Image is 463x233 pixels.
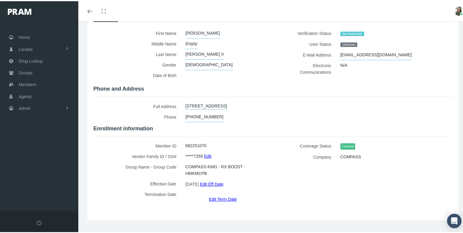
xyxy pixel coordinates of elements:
span: COMPASS [340,151,361,161]
a: Edit [204,151,211,159]
label: Date of Birth [93,69,181,81]
a: Edit Term Date [209,194,237,202]
label: Gender [93,58,181,69]
label: Company [277,151,336,161]
span: Locator [19,42,33,54]
label: Electronic Communications [277,59,336,76]
span: [PHONE_NUMBER] [186,110,224,121]
label: Verification Status [277,27,336,38]
h4: Enrollment information [93,124,452,131]
span: Empty [186,37,198,48]
label: E-Mail Address [277,48,336,59]
span: Unknown [340,41,357,46]
label: Phone [93,110,181,121]
span: Admin [19,101,31,113]
a: [STREET_ADDRESS] [186,100,227,108]
a: Edit Eff Date [200,179,223,187]
h4: Phone and Address [93,85,452,91]
label: User Status [277,38,336,48]
label: Group Name - Group Code [93,160,181,177]
span: [PERSON_NAME] [186,27,220,37]
label: Vendor Family ID / SSN [93,150,181,160]
div: Open Intercom Messenger [447,213,461,227]
label: Effective Date [93,177,181,188]
label: Last Name [93,48,181,58]
span: 682251070 [186,139,207,150]
span: Covered [340,142,355,148]
label: Member ID [93,139,181,150]
label: Middle Name [93,37,181,48]
label: First Name [93,27,181,37]
span: Agents [19,90,32,101]
span: Groups [19,66,33,77]
span: [EMAIL_ADDRESS][DOMAIN_NAME] [340,48,412,59]
span: [DEMOGRAPHIC_DATA] [186,58,233,69]
img: S_Profile_Picture_15372.jpg [454,5,463,14]
span: COMPASS-KMG - RX BOOST - HMKMCPB [186,160,264,177]
span: Drug Lookup [19,54,43,66]
span: [DATE] [186,179,199,188]
label: Coverage Status [277,139,336,151]
span: Not Applicable [340,30,364,35]
span: [PERSON_NAME] II [186,48,224,58]
span: N/A [340,59,347,69]
span: Members [19,78,36,89]
label: Full Address [93,100,181,110]
img: PRAM_20_x_78.png [8,8,31,14]
span: Home [19,30,30,42]
label: Termination Date [93,188,181,201]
